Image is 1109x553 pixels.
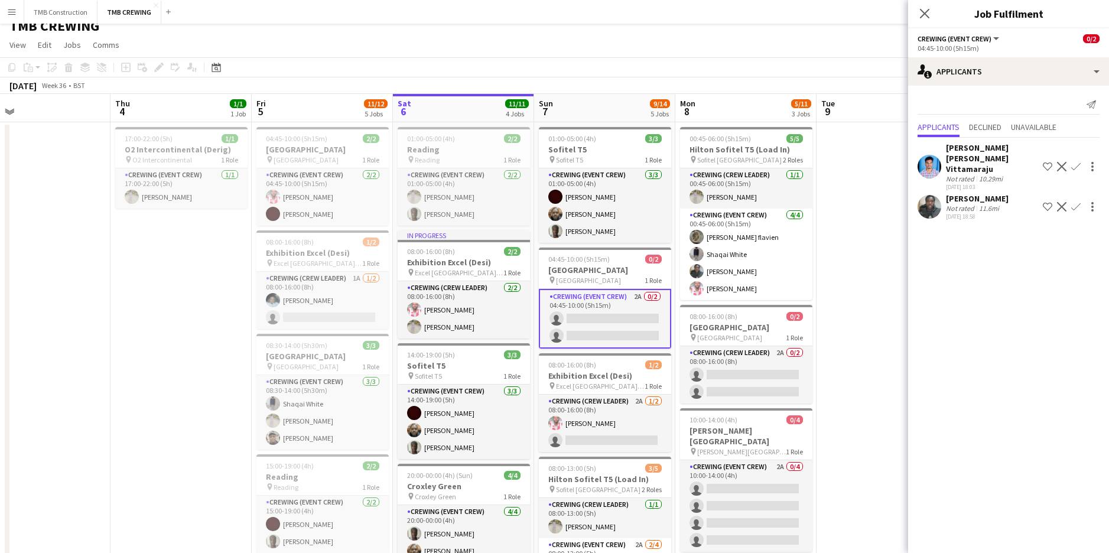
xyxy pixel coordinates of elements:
span: 3/3 [645,134,662,143]
app-job-card: 15:00-19:00 (4h)2/2Reading Reading1 RoleCrewing (Event Crew)2/215:00-19:00 (4h)[PERSON_NAME][PERS... [256,454,389,553]
app-card-role: Crewing (Crew Leader)2/208:00-16:00 (8h)[PERSON_NAME][PERSON_NAME] [398,281,530,339]
span: [GEOGRAPHIC_DATA] [274,155,339,164]
div: 01:00-05:00 (4h)3/3Sofitel T5 Sofitel T51 RoleCrewing (Event Crew)3/301:00-05:00 (4h)[PERSON_NAME... [539,127,671,243]
app-job-card: 04:45-10:00 (5h15m)2/2[GEOGRAPHIC_DATA] [GEOGRAPHIC_DATA]1 RoleCrewing (Event Crew)2/204:45-10:00... [256,127,389,226]
div: 17:00-22:00 (5h)1/1O2 Intercontinental (Derig) O2 Intercontinental1 RoleCrewing (Event Crew)1/117... [115,127,248,209]
span: 11/12 [364,99,388,108]
div: [PERSON_NAME] [946,193,1009,204]
span: 3/5 [645,464,662,473]
span: Excel [GEOGRAPHIC_DATA] ( [GEOGRAPHIC_DATA]) [415,268,503,277]
app-card-role: Crewing (Crew Leader)1/108:00-13:00 (5h)[PERSON_NAME] [539,498,671,538]
span: Thu [115,98,130,109]
span: 5 [255,105,266,118]
div: [PERSON_NAME] [PERSON_NAME] Vittamaraju [946,142,1038,174]
span: 2/2 [363,134,379,143]
span: 2 Roles [642,485,662,494]
div: 5 Jobs [365,109,387,118]
span: Unavailable [1011,123,1056,131]
div: 11.6mi [977,204,1001,213]
div: 04:45-10:00 (5h15m)0/2[GEOGRAPHIC_DATA] [GEOGRAPHIC_DATA]1 RoleCrewing (Event Crew)2A0/204:45-10:... [539,248,671,349]
span: 0/4 [786,415,803,424]
span: 08:00-13:00 (5h) [548,464,596,473]
span: 2/2 [504,134,521,143]
span: Tue [821,98,835,109]
app-card-role: Crewing (Event Crew)3/301:00-05:00 (4h)[PERSON_NAME][PERSON_NAME][PERSON_NAME] [539,168,671,243]
app-job-card: 10:00-14:00 (4h)0/4[PERSON_NAME][GEOGRAPHIC_DATA] [PERSON_NAME][GEOGRAPHIC_DATA]1 RoleCrewing (Ev... [680,408,812,552]
app-job-card: 01:00-05:00 (4h)2/2Reading Reading1 RoleCrewing (Event Crew)2/201:00-05:00 (4h)[PERSON_NAME][PERS... [398,127,530,226]
span: Croxley Green [415,492,456,501]
a: Edit [33,37,56,53]
div: Not rated [946,204,977,213]
div: BST [73,81,85,90]
span: O2 Intercontinental [132,155,192,164]
span: 08:00-16:00 (8h) [266,238,314,246]
div: 1 Job [230,109,246,118]
span: Excel [GEOGRAPHIC_DATA] ( [GEOGRAPHIC_DATA]) [274,259,362,268]
span: Applicants [918,123,960,131]
span: 00:45-06:00 (5h15m) [690,134,751,143]
app-card-role: Crewing (Crew Leader)1/100:45-06:00 (5h15m)[PERSON_NAME] [680,168,812,209]
app-card-role: Crewing (Event Crew)3/308:30-14:00 (5h30m)Shaqai White[PERSON_NAME][PERSON_NAME] [256,375,389,450]
span: Edit [38,40,51,50]
app-job-card: 08:00-16:00 (8h)0/2[GEOGRAPHIC_DATA] [GEOGRAPHIC_DATA]1 RoleCrewing (Crew Leader)2A0/208:00-16:00... [680,305,812,404]
span: 1 Role [362,483,379,492]
span: [GEOGRAPHIC_DATA] [556,276,621,285]
span: 6 [396,105,411,118]
span: Crewing (Event Crew) [918,34,991,43]
span: 1 Role [645,155,662,164]
span: 1 Role [503,372,521,380]
div: Applicants [908,57,1109,86]
app-card-role: Crewing (Event Crew)2A0/204:45-10:00 (5h15m) [539,289,671,349]
app-job-card: 08:00-16:00 (8h)1/2Exhibition Excel (Desi) Excel [GEOGRAPHIC_DATA] ( [GEOGRAPHIC_DATA])1 RoleCrew... [256,230,389,329]
h3: [PERSON_NAME][GEOGRAPHIC_DATA] [680,425,812,447]
span: 5/11 [791,99,811,108]
app-card-role: Crewing (Event Crew)3/314:00-19:00 (5h)[PERSON_NAME][PERSON_NAME][PERSON_NAME] [398,385,530,459]
app-card-role: Crewing (Event Crew)2A0/410:00-14:00 (4h) [680,460,812,552]
span: 4/4 [504,471,521,480]
div: 14:00-19:00 (5h)3/3Sofitel T5 Sofitel T51 RoleCrewing (Event Crew)3/314:00-19:00 (5h)[PERSON_NAME... [398,343,530,459]
span: Declined [969,123,1001,131]
span: Jobs [63,40,81,50]
div: 08:00-16:00 (8h)1/2Exhibition Excel (Desi) Excel [GEOGRAPHIC_DATA] ( [GEOGRAPHIC_DATA])1 RoleCrew... [539,353,671,452]
h3: Sofitel T5 [398,360,530,371]
span: 0/2 [645,255,662,264]
span: 1/2 [363,238,379,246]
span: 14:00-19:00 (5h) [407,350,455,359]
span: 17:00-22:00 (5h) [125,134,173,143]
span: Week 36 [39,81,69,90]
span: Fri [256,98,266,109]
h3: Exhibition Excel (Desi) [256,248,389,258]
span: 08:30-14:00 (5h30m) [266,341,327,350]
h3: Hilton Sofitel T5 (Load In) [680,144,812,155]
a: Comms [88,37,124,53]
app-card-role: Crewing (Event Crew)4/400:45-06:00 (5h15m)[PERSON_NAME] flavienShaqai White[PERSON_NAME][PERSON_N... [680,209,812,300]
app-card-role: Crewing (Event Crew)1/117:00-22:00 (5h)[PERSON_NAME] [115,168,248,209]
app-card-role: Crewing (Event Crew)2/215:00-19:00 (4h)[PERSON_NAME][PERSON_NAME] [256,496,389,553]
div: [DATE] 18:58 [946,213,1009,220]
h3: [GEOGRAPHIC_DATA] [256,144,389,155]
span: 9/14 [650,99,670,108]
h3: [GEOGRAPHIC_DATA] [539,265,671,275]
span: 01:00-05:00 (4h) [548,134,596,143]
div: 4 Jobs [506,109,528,118]
span: 01:00-05:00 (4h) [407,134,455,143]
span: 20:00-00:00 (4h) (Sun) [407,471,473,480]
span: 5/5 [786,134,803,143]
span: 1 Role [786,447,803,456]
button: TMB Construction [24,1,97,24]
h3: O2 Intercontinental (Derig) [115,144,248,155]
span: 2 Roles [783,155,803,164]
h3: Hilton Sofitel T5 (Load In) [539,474,671,484]
span: Sofitel T5 [556,155,583,164]
span: Sofitel [GEOGRAPHIC_DATA] [556,485,640,494]
span: 1/2 [645,360,662,369]
div: 08:30-14:00 (5h30m)3/3[GEOGRAPHIC_DATA] [GEOGRAPHIC_DATA]1 RoleCrewing (Event Crew)3/308:30-14:00... [256,334,389,450]
h3: [GEOGRAPHIC_DATA] [256,351,389,362]
app-job-card: In progress08:00-16:00 (8h)2/2Exhibition Excel (Desi) Excel [GEOGRAPHIC_DATA] ( [GEOGRAPHIC_DATA]... [398,230,530,339]
span: 04:45-10:00 (5h15m) [548,255,610,264]
app-card-role: Crewing (Crew Leader)1A1/208:00-16:00 (8h)[PERSON_NAME] [256,272,389,329]
span: 3/3 [363,341,379,350]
